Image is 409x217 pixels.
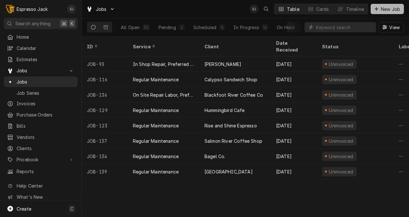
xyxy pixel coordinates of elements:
[204,76,257,83] div: Calypso Sandwich Shop
[287,6,299,12] div: Table
[17,45,74,52] span: Calendar
[67,4,76,13] div: Samantha Janssen's Avatar
[277,24,295,31] div: On Hold
[158,24,176,31] div: Pending
[271,118,317,133] div: [DATE]
[328,92,354,98] div: Uninvoiced
[82,102,128,118] div: JOB-129
[4,18,78,29] button: Search anything⌘K
[17,134,74,141] span: Vendors
[17,182,74,189] span: Help Center
[234,24,259,31] div: In Progress
[250,4,259,13] div: Samantha Janssen's Avatar
[328,153,354,160] div: Uninvoiced
[17,194,74,200] span: What's New
[276,40,311,53] div: Date Received
[4,98,78,109] a: Invoices
[4,181,78,191] a: Go to Help Center
[133,168,179,175] div: Regular Maintenance
[204,107,245,114] div: Hummingbird Cafe
[71,20,73,27] span: K
[133,76,179,83] div: Regular Maintenance
[133,107,179,114] div: Regular Maintenance
[17,123,74,129] span: Bills
[17,34,74,40] span: Home
[62,20,66,27] span: ⌘
[17,206,31,212] span: Create
[271,164,317,179] div: [DATE]
[388,24,401,31] span: View
[133,43,193,50] div: Service
[6,4,15,13] div: E
[17,90,74,96] span: Job Series
[271,149,317,164] div: [DATE]
[328,76,354,83] div: Uninvoiced
[82,118,128,133] div: JOB-123
[204,43,265,50] div: Client
[17,67,65,74] span: Jobs
[271,72,317,87] div: [DATE]
[4,121,78,131] a: Bills
[204,122,257,129] div: Rise and Shine Espresso
[70,205,73,212] span: C
[271,56,317,72] div: [DATE]
[133,92,194,98] div: On Site Repair Labor, Prefered Rate, Regular Hours
[4,109,78,120] a: Purchase Orders
[271,87,317,102] div: [DATE]
[4,32,78,42] a: Home
[220,24,224,31] div: 8
[121,24,140,31] div: All Open
[271,133,317,149] div: [DATE]
[4,132,78,142] a: Vendors
[96,6,107,12] span: Jobs
[204,61,241,68] div: [PERSON_NAME]
[204,168,253,175] div: [GEOGRAPHIC_DATA]
[4,88,78,98] a: Job Series
[316,6,329,12] div: Cards
[328,168,354,175] div: Uninvoiced
[379,22,404,32] button: View
[4,65,78,76] a: Go to Jobs
[380,6,401,12] span: New Job
[204,92,263,98] div: Blackfoot River Coffee Co
[17,100,74,107] span: Invoices
[4,76,78,87] a: Jobs
[180,24,184,31] div: 2
[143,24,149,31] div: 35
[82,133,128,149] div: JOB-137
[346,6,364,12] div: Timeline
[82,149,128,164] div: JOB-134
[4,43,78,53] a: Calendar
[17,111,74,118] span: Purchase Orders
[4,143,78,154] a: Clients
[82,87,128,102] div: JOB-136
[328,107,354,114] div: Uninvoiced
[4,154,78,165] a: Go to Pricebook
[4,54,78,65] a: Estimates
[193,24,216,31] div: Scheduled
[4,192,78,202] a: Go to What's New
[82,72,128,87] div: JOB-116
[133,61,194,68] div: In Shop Repair, Preferred Rate
[204,153,225,160] div: Bagel Co.
[298,24,302,31] div: 1
[328,138,354,144] div: Uninvoiced
[371,4,404,14] button: New Job
[17,168,74,175] span: Reports
[271,102,317,118] div: [DATE]
[250,4,259,13] div: SJ
[87,43,121,50] div: ID
[133,138,179,144] div: Regular Maintenance
[4,166,78,177] a: Reports
[17,145,74,152] span: Clients
[82,56,128,72] div: JOB-93
[82,164,128,179] div: JOB-139
[328,122,354,129] div: Uninvoiced
[133,153,179,160] div: Regular Maintenance
[17,56,74,63] span: Estimates
[67,4,76,13] div: SJ
[15,20,50,27] span: Search anything
[17,6,48,12] div: Espresso Jack
[17,156,65,163] span: Pricebook
[204,138,262,144] div: Salmon River Coffee Shop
